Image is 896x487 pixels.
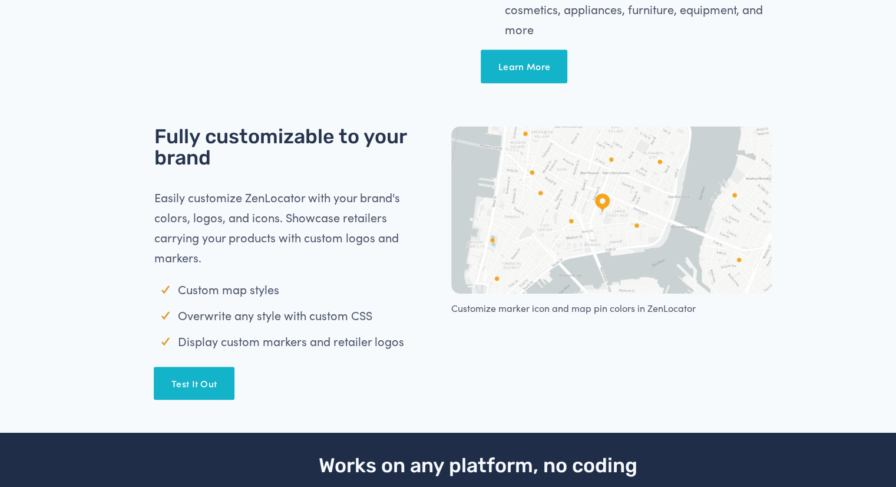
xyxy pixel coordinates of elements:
[177,333,404,349] span: Display custom markers and retailer logos
[481,50,567,83] a: Learn More
[177,281,279,297] span: Custom map styles
[451,126,772,293] img: Customize marker icon and map pin colors ZenLocator
[177,307,372,323] span: Overwrite any style with custom CSS
[451,302,696,314] span: Customize marker icon and map pin colors in ZenLocator
[184,455,772,476] h2: Works on any platform, no coding
[154,367,234,400] a: Test It Out
[154,189,402,265] span: Easily customize ZenLocator with your brand's colors, logos, and icons. Showcase retailers carryi...
[154,124,411,170] span: Fully customizable to your brand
